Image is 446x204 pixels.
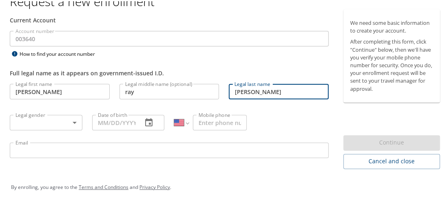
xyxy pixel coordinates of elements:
[350,18,433,33] p: We need some basic information to create your account.
[92,114,136,129] input: MM/DD/YYYY
[10,15,329,23] div: Current Account
[10,68,329,76] div: Full legal name as it appears on government-issued I.D.
[10,48,112,58] div: How to find your account number
[350,155,433,165] span: Cancel and close
[11,176,440,196] div: By enrolling, you agree to the and .
[343,153,440,168] button: Cancel and close
[79,182,128,189] a: Terms and Conditions
[350,37,433,91] p: After completing this form, click "Continue" below, then we'll have you verify your mobile phone ...
[10,114,82,129] div: ​
[193,114,247,129] input: Enter phone number
[139,182,170,189] a: Privacy Policy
